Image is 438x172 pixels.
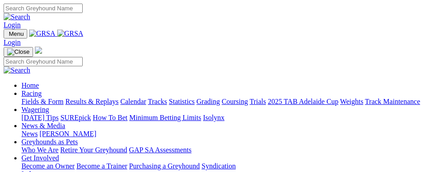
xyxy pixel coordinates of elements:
[340,98,363,105] a: Weights
[148,98,167,105] a: Tracks
[60,146,127,154] a: Retire Your Greyhound
[21,146,434,154] div: Greyhounds as Pets
[4,39,21,46] a: Login
[268,98,338,105] a: 2025 TAB Adelaide Cup
[4,57,83,66] input: Search
[21,114,59,121] a: [DATE] Tips
[222,98,248,105] a: Coursing
[39,130,96,138] a: [PERSON_NAME]
[21,130,38,138] a: News
[21,154,59,162] a: Get Involved
[4,13,30,21] img: Search
[4,21,21,29] a: Login
[169,98,195,105] a: Statistics
[21,114,434,122] div: Wagering
[129,146,192,154] a: GAP SA Assessments
[21,82,39,89] a: Home
[7,48,29,56] img: Close
[4,47,33,57] button: Toggle navigation
[4,29,27,39] button: Toggle navigation
[21,138,78,146] a: Greyhounds as Pets
[21,90,42,97] a: Racing
[21,98,434,106] div: Racing
[120,98,146,105] a: Calendar
[93,114,128,121] a: How To Bet
[21,162,434,170] div: Get Involved
[21,106,49,113] a: Wagering
[4,4,83,13] input: Search
[197,98,220,105] a: Grading
[365,98,420,105] a: Track Maintenance
[57,30,84,38] img: GRSA
[60,114,91,121] a: SUREpick
[21,130,434,138] div: News & Media
[21,162,75,170] a: Become an Owner
[249,98,266,105] a: Trials
[35,47,42,54] img: logo-grsa-white.png
[21,146,59,154] a: Who We Are
[21,98,63,105] a: Fields & Form
[65,98,118,105] a: Results & Replays
[129,162,200,170] a: Purchasing a Greyhound
[4,66,30,74] img: Search
[202,162,236,170] a: Syndication
[203,114,224,121] a: Isolynx
[29,30,55,38] img: GRSA
[21,122,65,129] a: News & Media
[9,30,24,37] span: Menu
[76,162,127,170] a: Become a Trainer
[129,114,201,121] a: Minimum Betting Limits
